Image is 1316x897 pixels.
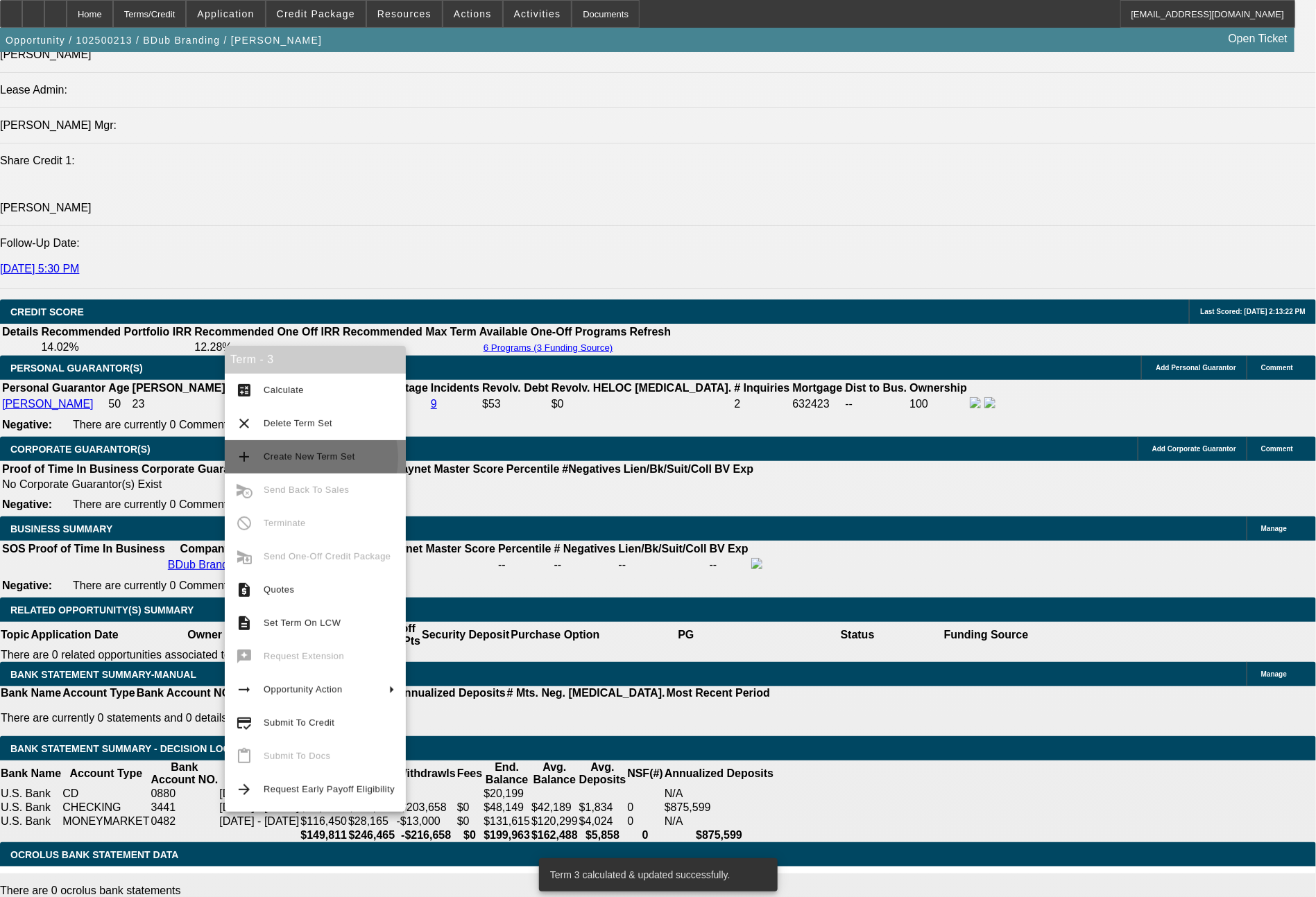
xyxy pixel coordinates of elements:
b: [PERSON_NAME]. EST [133,382,253,394]
th: Refresh [629,325,672,339]
th: Status [772,622,943,648]
span: Delete Term Set [264,418,332,428]
td: $0 [551,397,733,412]
td: -$13,000 [396,815,456,828]
td: 632423 [792,397,844,412]
b: #Negatives [563,463,622,475]
b: Percentile [506,463,559,475]
button: 6 Programs (3 Funding Source) [479,342,617,354]
th: Activity Period [219,760,300,787]
span: Request Early Payoff Eligibility [264,784,395,794]
td: -$203,658 [396,801,456,815]
th: End. Balance [483,760,531,787]
b: Negative: [2,419,52,430]
span: There are currently 0 Comments entered on this opportunity [73,498,367,510]
th: $875,599 [664,828,774,842]
th: $0 [456,828,483,842]
mat-icon: request_quote [236,582,253,598]
th: Annualized Deposits [664,760,774,787]
div: -- [554,559,616,571]
td: N/A [664,815,774,828]
th: Recommended One Off IRR [194,325,341,339]
mat-icon: arrow_right_alt [236,681,253,698]
span: Opportunity Action [264,684,343,695]
b: Vantage [386,382,428,394]
td: -- [342,340,477,354]
span: Create New Term Set [264,451,355,462]
b: Dist to Bus. [846,382,907,394]
b: Corporate Guarantor [142,463,251,475]
span: Calculate [264,385,304,395]
td: 0880 [151,787,219,801]
td: 0 [626,815,664,828]
span: Add Personal Guarantor [1156,364,1236,372]
th: Proof of Time In Business [28,542,166,556]
b: Mortgage [793,382,843,394]
mat-icon: credit_score [236,715,253,731]
span: Set Term On LCW [264,618,341,628]
td: CHECKING [62,801,150,815]
td: 0482 [151,815,219,828]
th: Available One-Off Programs [479,325,628,339]
td: 2 [733,397,790,412]
th: # Mts. Neg. [MEDICAL_DATA]. [506,686,666,700]
span: Comment [1261,364,1293,372]
p: There are currently 0 statements and 0 details entered on this opportunity [1,712,770,724]
td: 100 [909,397,968,412]
img: facebook-icon.png [751,558,762,569]
div: $875,599 [665,801,774,814]
td: $48,149 [483,801,531,815]
th: Bank Account NO. [136,686,234,700]
th: Security Deposit [421,622,510,648]
a: Open Ticket [1223,27,1293,51]
b: Revolv. HELOC [MEDICAL_DATA]. [552,382,732,394]
b: Ownership [909,382,967,394]
b: Paynet Master Score [395,463,504,475]
td: [DATE] - [DATE] [219,801,300,815]
th: -$216,658 [396,828,456,842]
th: Details [1,325,39,339]
th: Bank Account NO. [151,760,219,787]
td: -- [845,397,908,412]
div: -- [498,559,551,571]
b: BV Exp [710,543,749,555]
a: 9 [431,398,437,410]
span: Submit To Credit [264,717,334,728]
td: $28,165 [348,815,396,828]
th: $199,963 [483,828,531,842]
td: $116,450 [300,815,348,828]
td: CD [62,787,150,801]
mat-icon: description [236,615,253,632]
td: $120,299 [531,815,579,828]
td: $42,189 [531,801,579,815]
th: $149,811 [300,828,348,842]
span: Opportunity / 102500213 / BDub Branding / [PERSON_NAME] [6,35,322,46]
b: Age [108,382,129,394]
td: 12.28% [194,340,341,354]
td: 23 [132,397,254,412]
td: $53 [481,397,549,412]
th: Owner [119,622,291,648]
a: [PERSON_NAME] [2,398,94,410]
button: Activities [504,1,572,27]
td: 3441 [151,801,219,815]
th: NSF(#) [626,760,664,787]
th: Avg. Deposits [579,760,627,787]
span: BUSINESS SUMMARY [10,523,112,534]
span: Comment [1261,445,1293,453]
th: Most Recent Period [666,686,771,700]
span: CORPORATE GUARANTOR(S) [10,444,151,455]
span: Resources [377,8,431,19]
b: Revolv. Debt [482,382,549,394]
td: No Corporate Guarantor(s) Exist [1,478,760,491]
th: $246,465 [348,828,396,842]
td: $0 [456,815,483,828]
b: Percentile [498,543,551,555]
th: Avg. Balance [531,760,579,787]
b: Paynet Master Score [386,543,495,555]
span: CREDIT SCORE [10,306,84,317]
td: $0 [456,801,483,815]
b: Lien/Bk/Suit/Coll [624,463,712,475]
th: Withdrawls [396,760,456,787]
th: Purchase Option [510,622,600,648]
